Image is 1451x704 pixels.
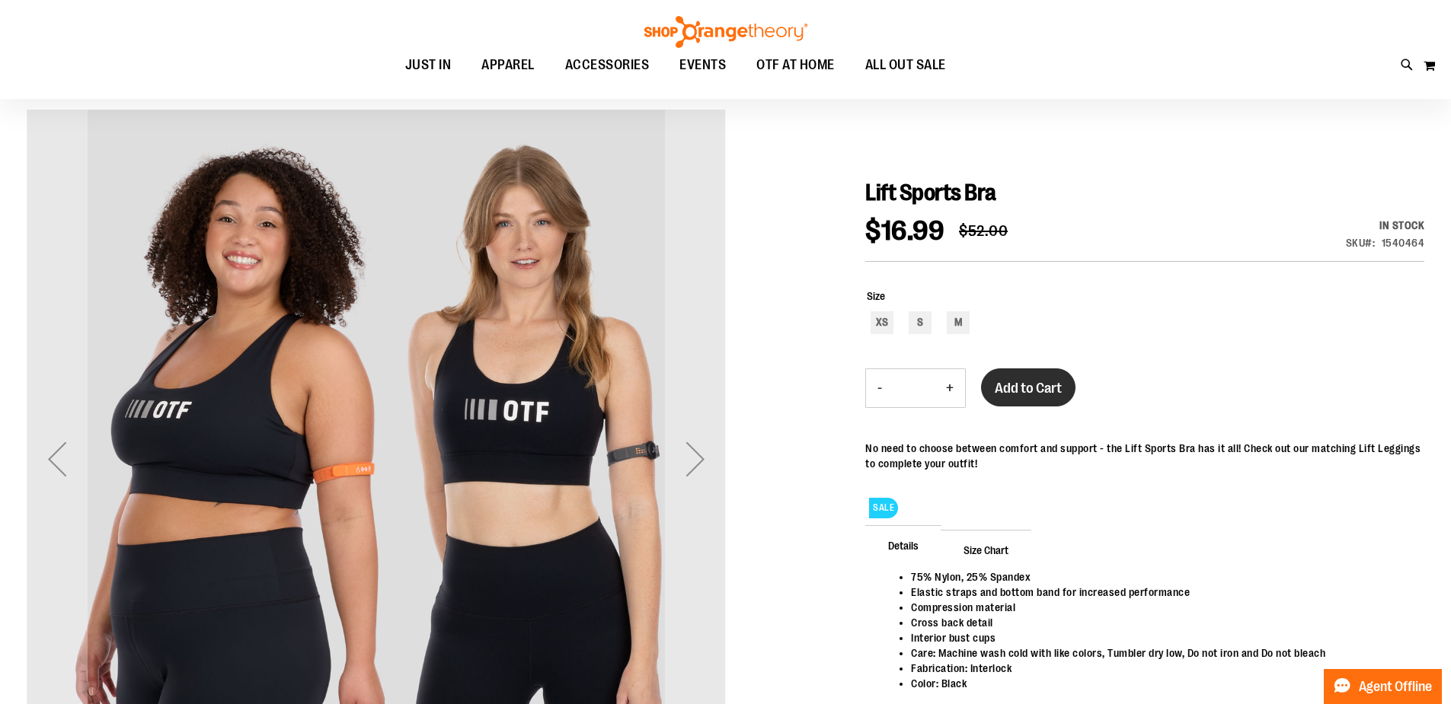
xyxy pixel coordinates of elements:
li: 75% Nylon, 25% Spandex [911,569,1409,585]
span: Agent Offline [1359,680,1432,694]
div: XS [871,311,893,334]
span: OTF AT HOME [756,48,835,82]
div: No need to choose between comfort and support - the Lift Sports Bra has it all! Check out our mat... [865,441,1424,471]
li: Interior bust cups [911,630,1409,645]
span: Details [865,525,941,565]
img: Shop Orangetheory [642,16,810,48]
div: Availability [1346,218,1425,233]
span: Size [867,290,885,302]
span: $52.00 [959,222,1008,240]
div: S [909,311,932,334]
button: Agent Offline [1324,669,1442,704]
div: M [947,311,970,334]
li: Compression material [911,600,1409,615]
button: Decrease product quantity [866,369,893,407]
li: Cross back detail [911,615,1409,630]
button: Add to Cart [981,368,1075,406]
button: Increase product quantity [935,369,965,407]
li: Elastic straps and bottom band for increased performance [911,585,1409,600]
span: Add to Cart [995,380,1062,397]
span: JUST IN [405,48,452,82]
span: ACCESSORIES [565,48,650,82]
span: $16.99 [865,215,944,247]
li: Care: Machine wash cold with like colors, Tumbler dry low, Do not iron and Do not bleach [911,645,1409,661]
span: SALE [869,498,898,518]
span: APPAREL [481,48,535,82]
span: Size Chart [941,530,1031,569]
span: Lift Sports Bra [865,180,996,205]
span: EVENTS [679,48,726,82]
strong: SKU [1346,237,1376,249]
input: Product quantity [893,370,935,406]
div: In stock [1346,218,1425,233]
span: ALL OUT SALE [865,48,946,82]
li: Color: Black [911,676,1409,691]
li: Fabrication: Interlock [911,661,1409,676]
div: 1540464 [1382,235,1425,250]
